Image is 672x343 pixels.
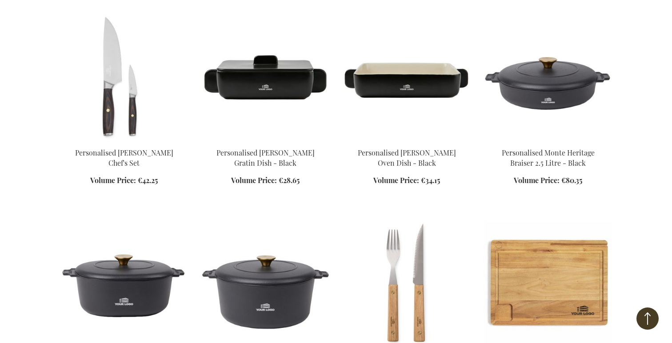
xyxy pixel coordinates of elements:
span: Volume Price: [373,175,419,185]
span: €28.65 [279,175,300,185]
a: Personalised [PERSON_NAME] Oven Dish - Black [358,148,456,168]
img: Personalised Monte Neu Gratin Dish - Black [202,16,329,140]
a: Personalised Monte Neu Gratin Dish - Black [202,137,329,145]
img: Personalised Monte Neu Oven Dish - Black [343,16,470,140]
a: Volume Price: €80.35 [514,175,582,186]
span: €34.15 [421,175,440,185]
a: Personalised Monte Heritage Braiser 2.5 Litre - Black [502,148,595,168]
span: €42.25 [138,175,158,185]
a: Volume Price: €34.15 [373,175,440,186]
span: Volume Price: [90,175,136,185]
span: Volume Price: [231,175,277,185]
a: Volume Price: €28.65 [231,175,300,186]
a: Personalised Monte Neu Oven Dish - Black [343,137,470,145]
span: Volume Price: [514,175,560,185]
a: Personalised Monte Heritage Braiser 2.5 Litre - Black [484,137,612,145]
a: Personalised [PERSON_NAME] Chef's Set [75,148,173,168]
img: Personalised Monte Heritage Braiser 2.5 Litre - Black [484,16,612,140]
img: Personalised Tara Steel Chef's Set [60,16,188,140]
a: Personalised [PERSON_NAME] Gratin Dish - Black [216,148,315,168]
a: Personalised Tara Steel Chef's Set [60,137,188,145]
a: Volume Price: €42.25 [90,175,158,186]
span: €80.35 [561,175,582,185]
